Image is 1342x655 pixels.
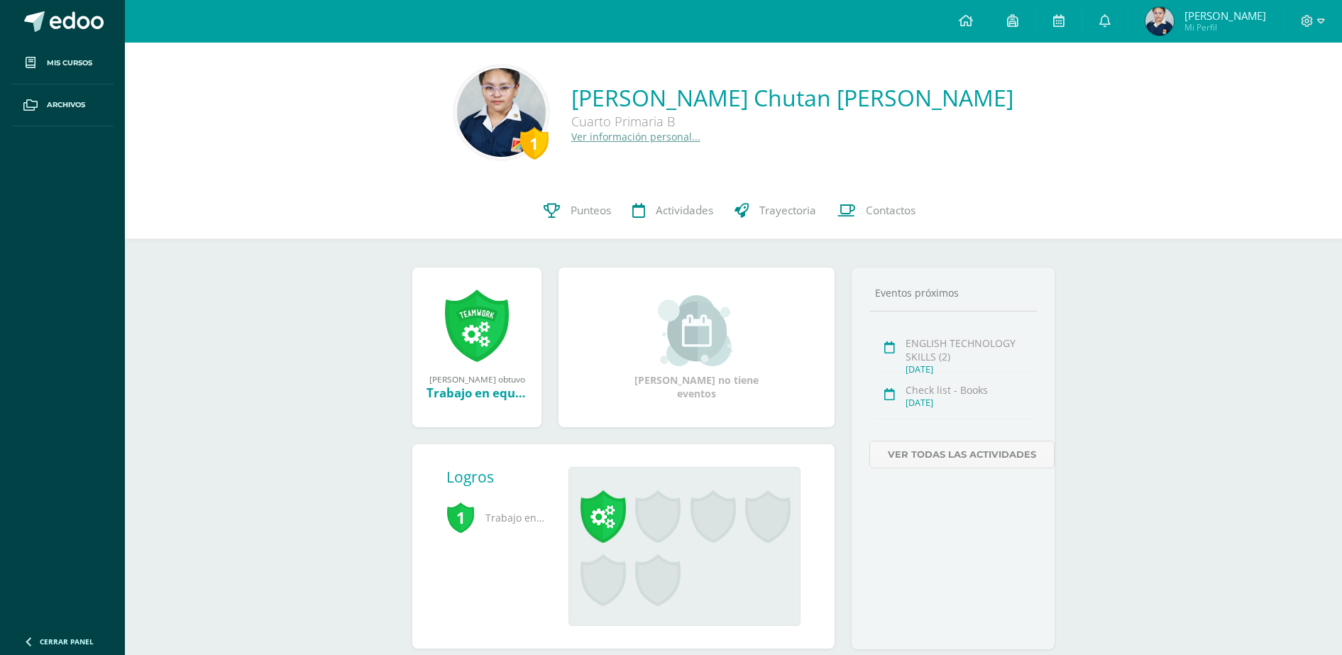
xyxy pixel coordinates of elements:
[906,383,1033,397] div: Check list - Books
[571,113,997,130] div: Cuarto Primaria B
[759,203,816,218] span: Trayectoria
[869,286,1037,299] div: Eventos próximos
[571,203,611,218] span: Punteos
[11,43,114,84] a: Mis cursos
[906,363,1033,375] div: [DATE]
[622,182,724,239] a: Actividades
[427,373,527,385] div: [PERSON_NAME] obtuvo
[457,68,546,157] img: 672e606971550c3ca739a4d2e0c6786c.png
[446,498,546,537] span: Trabajo en equipo
[658,295,735,366] img: event_small.png
[47,99,85,111] span: Archivos
[427,385,527,401] div: Trabajo en equipo
[626,295,768,400] div: [PERSON_NAME] no tiene eventos
[533,182,622,239] a: Punteos
[827,182,926,239] a: Contactos
[520,127,549,160] div: 1
[1184,21,1266,33] span: Mi Perfil
[1145,7,1174,35] img: f7df81a86178540b9009ef69fb1440a2.png
[40,637,94,646] span: Cerrar panel
[906,397,1033,409] div: [DATE]
[866,203,915,218] span: Contactos
[446,501,475,534] span: 1
[446,467,557,487] div: Logros
[571,130,700,143] a: Ver información personal...
[11,84,114,126] a: Archivos
[656,203,713,218] span: Actividades
[869,441,1055,468] a: Ver todas las actividades
[47,57,92,69] span: Mis cursos
[1184,9,1266,23] span: [PERSON_NAME]
[906,336,1033,363] div: ENGLISH TECHNOLOGY SKILLS (2)
[571,82,1013,113] a: [PERSON_NAME] Chutan [PERSON_NAME]
[724,182,827,239] a: Trayectoria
